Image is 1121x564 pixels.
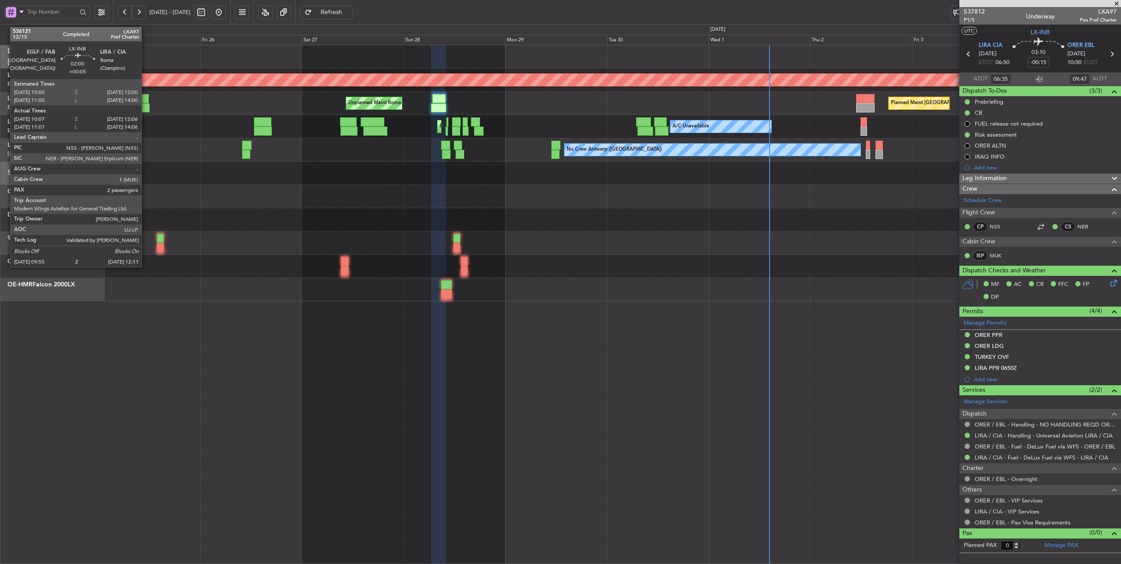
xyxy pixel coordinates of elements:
[1067,50,1085,58] span: [DATE]
[1031,28,1050,37] span: LX-INB
[964,319,1006,328] a: Manage Permits
[1089,86,1102,95] span: (3/3)
[709,35,810,45] div: Wed 1
[1080,16,1117,24] span: Pos Pref Charter
[973,222,987,231] div: CP
[1078,223,1097,231] a: NER
[975,497,1043,504] a: ORER / EBL - VIP Services
[975,120,1043,127] div: FUEL release not required
[962,208,995,218] span: Flight Crew
[1069,74,1090,84] input: --:--
[300,5,353,19] button: Refresh
[975,131,1017,138] div: Risk assessment
[964,196,1002,205] a: Schedule Crew
[964,7,985,16] span: 537812
[991,280,999,289] span: MF
[1031,48,1045,57] span: 03:10
[975,454,1108,461] a: LIRA / CIA - Fuel - DeLux Fuel via WFS - LIRA / CIA
[7,72,30,78] span: LX-GBH
[990,252,1009,260] a: MUK
[962,27,977,35] button: UTC
[1084,58,1098,67] span: ELDT
[505,35,607,45] div: Mon 29
[962,307,983,317] span: Permits
[348,97,427,110] div: Unplanned Maint Roma (Ciampino)
[1026,12,1055,21] div: Underway
[891,97,975,110] div: Planned Maint [GEOGRAPHIC_DATA]
[1067,41,1095,50] span: ORER EBL
[962,485,982,495] span: Others
[23,32,92,38] span: All Aircraft
[106,26,121,33] div: [DATE]
[7,188,80,195] a: OE-FZBCitation Mustang
[7,103,39,111] a: EDLW/DTM
[1083,280,1089,289] span: FP
[964,541,997,550] label: Planned PAX
[973,75,988,83] span: ATOT
[7,142,31,148] span: LX-AOA
[912,35,1013,45] div: Fri 3
[7,235,33,241] span: 9H-FLYIN
[975,109,982,116] div: CB
[975,342,1004,350] div: ORER LDG
[7,72,59,78] a: LX-GBHFalcon 7X
[302,35,403,45] div: Sat 27
[200,35,302,45] div: Fri 26
[979,41,1002,50] span: LIRA CIA
[7,150,68,158] a: [PERSON_NAME]/QSA
[7,212,29,218] span: D-FEEL
[7,80,39,88] a: EDLW/DTM
[975,353,1009,361] div: TURKEY OVF
[7,188,30,195] span: OE-FZB
[567,143,662,156] div: No Crew Antwerp ([GEOGRAPHIC_DATA])
[974,164,1117,171] div: Add new
[7,258,38,264] span: OO-NSG S
[98,35,200,45] div: Thu 25
[7,282,75,288] a: OE-HMRFalcon 2000LX
[995,58,1009,67] span: 06:50
[975,432,1113,439] a: LIRA / CIA - Handling - Universal Aviation LIRA / CIA
[1080,7,1117,16] span: LXA97
[10,28,95,42] button: All Aircraft
[964,398,1008,406] a: Manage Services
[962,86,1007,96] span: Dispatch To-Dos
[975,508,1039,515] a: LIRA / CIA - VIP Services
[1061,222,1075,231] div: CS
[673,120,709,133] div: A/C Unavailable
[975,421,1117,428] a: ORER / EBL - Handling - NO HANDLING REQD ORER/EBL
[974,376,1117,383] div: Add new
[962,266,1046,276] span: Dispatch Checks and Weather
[1045,541,1078,550] a: Manage PAX
[7,119,62,125] a: LX-TROLegacy 650
[979,50,997,58] span: [DATE]
[979,58,993,67] span: ETOT
[962,528,972,539] span: Pax
[990,223,1009,231] a: NSS
[962,385,985,395] span: Services
[607,35,709,45] div: Tue 30
[7,127,38,134] a: EGGW/LTN
[7,258,96,264] a: OO-NSG SCessna Citation CJ4
[962,174,1007,184] span: Leg Information
[1092,75,1107,83] span: ALDT
[7,235,69,241] a: 9H-FLYINPhenom 300
[7,95,89,101] a: LX-INBFalcon 900EX EASy II
[975,142,1006,149] div: ORER ALTN
[7,212,44,218] a: D-FEELPC12
[27,5,77,18] input: Trip Number
[440,120,578,133] div: Planned Maint [GEOGRAPHIC_DATA] ([GEOGRAPHIC_DATA])
[7,282,33,288] span: OE-HMR
[1058,280,1068,289] span: FFC
[975,153,1005,160] div: IRAQ INFO
[1089,306,1102,315] span: (4/4)
[314,9,350,15] span: Refresh
[1014,280,1022,289] span: AC
[975,98,1003,105] div: Prebriefing
[7,119,29,125] span: LX-TRO
[1089,528,1102,537] span: (0/0)
[964,16,985,24] span: P1/5
[990,74,1011,84] input: --:--
[1036,280,1044,289] span: CR
[710,26,725,33] div: [DATE]
[973,251,987,260] div: ISP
